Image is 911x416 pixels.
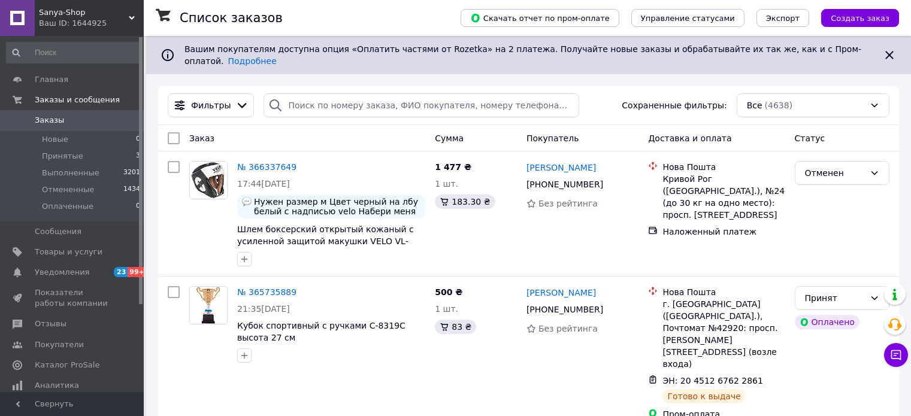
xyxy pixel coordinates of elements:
span: Заказ [189,133,214,143]
span: ЭН: 20 4512 6762 2861 [662,376,763,385]
span: Отзывы [35,318,66,329]
span: 21:35[DATE] [237,304,290,314]
span: Без рейтинга [538,199,598,208]
div: Готово к выдаче [662,389,745,403]
span: Скачать отчет по пром-оплате [470,13,610,23]
span: [PHONE_NUMBER] [526,180,603,189]
div: Принят [805,291,865,305]
span: Статус [795,133,825,143]
span: 1434 [123,184,140,195]
div: 83 ₴ [435,320,476,334]
span: 0 [136,201,140,212]
a: Кубок спортивный с ручками C-8319C высота 27 см [237,321,405,342]
span: Фильтры [191,99,231,111]
span: Аналитика [35,380,79,391]
span: Товары и услуги [35,247,102,257]
div: Ваш ID: 1644925 [39,18,144,29]
span: 1 шт. [435,179,458,189]
span: Все [747,99,762,111]
img: :speech_balloon: [242,197,252,207]
span: Нужен размер м Цвет черный на лбу белый с надписью velo Набери меня 0978397123 [254,197,420,216]
input: Поиск по номеру заказа, ФИО покупателя, номеру телефона, Email, номеру накладной [264,93,579,117]
a: Фото товару [189,161,228,199]
span: Покупатель [526,133,579,143]
img: Фото товару [190,287,227,324]
span: 500 ₴ [435,287,462,297]
h1: Список заказов [180,11,283,25]
span: Вашим покупателям доступна опция «Оплатить частями от Rozetka» на 2 платежа. Получайте новые зака... [184,44,861,66]
span: 99+ [128,267,147,277]
span: Выполненные [42,168,99,178]
span: Sanya-Shop [39,7,129,18]
span: Отмененные [42,184,94,195]
span: Каталог ProSale [35,360,99,371]
span: 1 шт. [435,304,458,314]
div: Наложенный платеж [662,226,785,238]
span: 3 [136,151,140,162]
span: 0 [136,134,140,145]
a: Фото товару [189,286,228,324]
button: Экспорт [756,9,809,27]
span: Принятые [42,151,83,162]
div: г. [GEOGRAPHIC_DATA] ([GEOGRAPHIC_DATA].), Почтомат №42920: просп. [PERSON_NAME][STREET_ADDRESS] ... [662,298,785,370]
span: Заказы [35,115,64,126]
span: Сообщения [35,226,81,237]
a: Создать заказ [809,13,899,22]
span: Уведомления [35,267,89,278]
span: (4638) [765,101,793,110]
span: Главная [35,74,68,85]
span: Экспорт [766,14,800,23]
span: Доставка и оплата [648,133,731,143]
span: 1 477 ₴ [435,162,471,172]
div: 183.30 ₴ [435,195,495,209]
span: Управление статусами [641,14,735,23]
span: 23 [114,267,128,277]
span: [PHONE_NUMBER] [526,305,603,314]
div: Оплачено [795,315,859,329]
img: Фото товару [190,162,227,199]
span: Без рейтинга [538,324,598,333]
span: Заказы и сообщения [35,95,120,105]
a: № 365735889 [237,287,296,297]
span: Создать заказ [831,14,889,23]
span: Оплаченные [42,201,93,212]
span: 17:44[DATE] [237,179,290,189]
span: 3201 [123,168,140,178]
a: № 366337649 [237,162,296,172]
span: Сумма [435,133,464,143]
button: Создать заказ [821,9,899,27]
button: Чат с покупателем [884,343,908,367]
a: Шлем боксерский открытый кожаный с усиленной защитой макушки VELO VL-2211 (размеры M-XL) [237,224,414,258]
button: Скачать отчет по пром-оплате [461,9,619,27]
a: [PERSON_NAME] [526,287,596,299]
span: Показатели работы компании [35,287,111,309]
div: Отменен [805,166,865,180]
button: Управление статусами [631,9,744,27]
a: Подробнее [228,56,277,66]
a: [PERSON_NAME] [526,162,596,174]
div: Нова Пошта [662,161,785,173]
div: Кривой Рог ([GEOGRAPHIC_DATA].), №24 (до 30 кг на одно место): просп. [STREET_ADDRESS] [662,173,785,221]
div: Нова Пошта [662,286,785,298]
span: Сохраненные фильтры: [622,99,727,111]
input: Поиск [6,42,141,63]
span: Новые [42,134,68,145]
span: Покупатели [35,339,84,350]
